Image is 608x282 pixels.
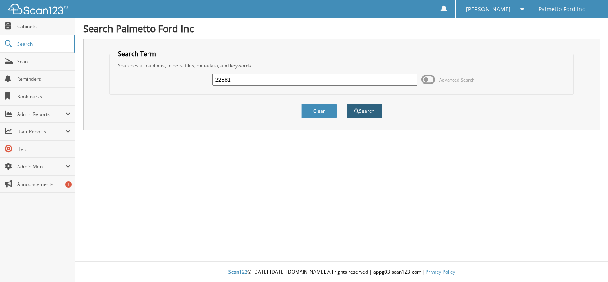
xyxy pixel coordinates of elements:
[17,76,71,82] span: Reminders
[568,244,608,282] iframe: Chat Widget
[8,4,68,14] img: scan123-logo-white.svg
[17,163,65,170] span: Admin Menu
[83,22,600,35] h1: Search Palmetto Ford Inc
[17,146,71,153] span: Help
[228,268,247,275] span: Scan123
[347,104,382,118] button: Search
[17,111,65,117] span: Admin Reports
[17,93,71,100] span: Bookmarks
[114,62,569,69] div: Searches all cabinets, folders, files, metadata, and keywords
[439,77,475,83] span: Advanced Search
[17,128,65,135] span: User Reports
[17,23,71,30] span: Cabinets
[301,104,337,118] button: Clear
[17,41,70,47] span: Search
[17,58,71,65] span: Scan
[538,7,585,12] span: Palmetto Ford Inc
[17,181,71,188] span: Announcements
[425,268,455,275] a: Privacy Policy
[466,7,511,12] span: [PERSON_NAME]
[75,262,608,282] div: © [DATE]-[DATE] [DOMAIN_NAME]. All rights reserved | appg03-scan123-com |
[114,49,160,58] legend: Search Term
[65,181,72,188] div: 1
